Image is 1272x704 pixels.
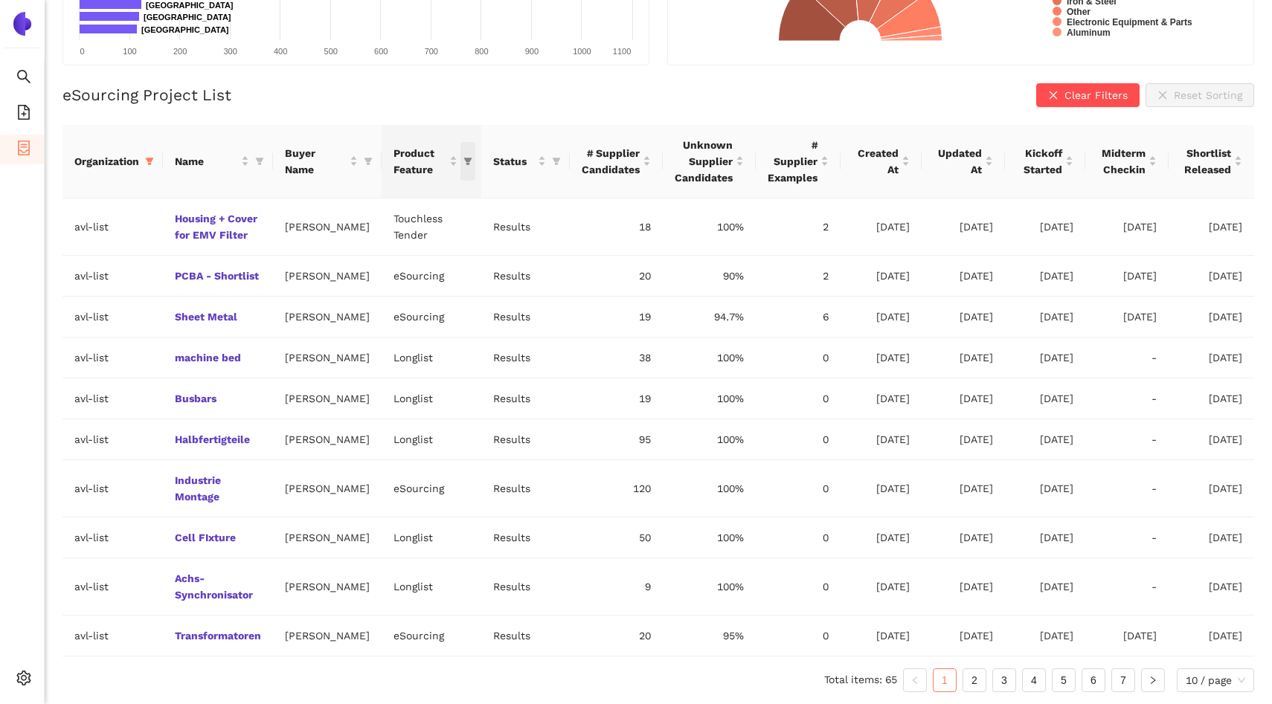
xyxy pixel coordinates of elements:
[570,460,663,517] td: 120
[1085,419,1169,460] td: -
[62,419,163,460] td: avl-list
[1005,616,1085,656] td: [DATE]
[1169,378,1254,419] td: [DATE]
[910,676,919,685] span: left
[570,558,663,616] td: 9
[273,297,382,338] td: [PERSON_NAME]
[663,297,756,338] td: 94.7%
[1169,198,1254,256] td: [DATE]
[382,517,481,558] td: Longlist
[62,256,163,297] td: avl-list
[768,137,818,186] span: # Supplier Examples
[756,338,841,378] td: 0
[934,145,982,178] span: Updated At
[1169,419,1254,460] td: [DATE]
[756,419,841,460] td: 0
[481,198,570,256] td: Results
[1085,517,1169,558] td: -
[841,125,922,198] th: this column's title is Created At,this column is sortable
[1169,616,1254,656] td: [DATE]
[62,517,163,558] td: avl-list
[1169,338,1254,378] td: [DATE]
[481,616,570,656] td: Results
[922,460,1005,517] td: [DATE]
[1085,558,1169,616] td: -
[1149,676,1157,685] span: right
[146,1,234,10] text: [GEOGRAPHIC_DATA]
[382,460,481,517] td: eSourcing
[475,47,488,56] text: 800
[663,125,756,198] th: this column's title is Unknown Supplier Candidates,this column is sortable
[481,419,570,460] td: Results
[273,338,382,378] td: [PERSON_NAME]
[756,460,841,517] td: 0
[463,157,472,166] span: filter
[273,198,382,256] td: [PERSON_NAME]
[756,125,841,198] th: this column's title is # Supplier Examples,this column is sortable
[1085,256,1169,297] td: [DATE]
[481,517,570,558] td: Results
[16,64,31,94] span: search
[1085,616,1169,656] td: [DATE]
[903,668,927,692] li: Previous Page
[273,125,382,198] th: this column's title is Buyer Name,this column is sortable
[382,256,481,297] td: eSourcing
[922,378,1005,419] td: [DATE]
[62,84,231,106] h2: eSourcing Project List
[663,338,756,378] td: 100%
[10,12,34,36] img: Logo
[1023,669,1045,691] a: 4
[16,665,31,695] span: setting
[255,157,264,166] span: filter
[1085,297,1169,338] td: [DATE]
[582,145,640,178] span: # Supplier Candidates
[1141,668,1165,692] li: Next Page
[481,256,570,297] td: Results
[922,125,1005,198] th: this column's title is Updated At,this column is sortable
[841,419,922,460] td: [DATE]
[142,150,157,172] span: filter
[663,558,756,616] td: 100%
[16,135,31,165] span: container
[74,153,139,169] span: Organization
[1048,90,1059,102] span: close
[273,460,382,517] td: [PERSON_NAME]
[163,125,273,198] th: this column's title is Name,this column is sortable
[273,517,382,558] td: [PERSON_NAME]
[173,47,187,56] text: 200
[570,378,663,419] td: 19
[841,616,922,656] td: [DATE]
[1181,145,1231,178] span: Shortlist Released
[841,198,922,256] td: [DATE]
[382,419,481,460] td: Longlist
[1005,338,1085,378] td: [DATE]
[675,137,733,186] span: Unknown Supplier Candidates
[756,616,841,656] td: 0
[663,616,756,656] td: 95%
[1064,87,1128,103] span: Clear Filters
[841,297,922,338] td: [DATE]
[1097,145,1146,178] span: Midterm Checkin
[922,338,1005,378] td: [DATE]
[1005,198,1085,256] td: [DATE]
[756,517,841,558] td: 0
[1005,517,1085,558] td: [DATE]
[382,558,481,616] td: Longlist
[460,142,475,181] span: filter
[1052,668,1076,692] li: 5
[481,460,570,517] td: Results
[1169,460,1254,517] td: [DATE]
[145,157,154,166] span: filter
[1005,297,1085,338] td: [DATE]
[1036,83,1140,107] button: closeClear Filters
[16,100,31,129] span: file-add
[824,668,897,692] li: Total items: 65
[1005,558,1085,616] td: [DATE]
[144,13,231,22] text: [GEOGRAPHIC_DATA]
[1169,517,1254,558] td: [DATE]
[552,157,561,166] span: filter
[62,558,163,616] td: avl-list
[756,256,841,297] td: 2
[663,378,756,419] td: 100%
[922,419,1005,460] td: [DATE]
